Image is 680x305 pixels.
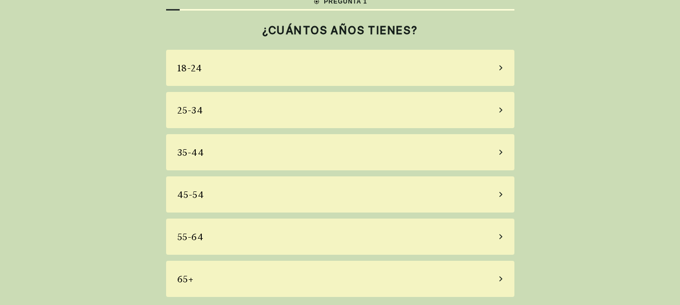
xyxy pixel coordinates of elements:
[177,146,204,159] div: 35-44
[166,24,514,37] h2: ¿CUÁNTOS AÑOS TIENES?
[177,61,202,75] div: 18-24
[177,188,204,201] div: 45-54
[177,104,203,117] div: 25-34
[177,230,204,244] div: 55-64
[177,272,194,286] div: 65+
